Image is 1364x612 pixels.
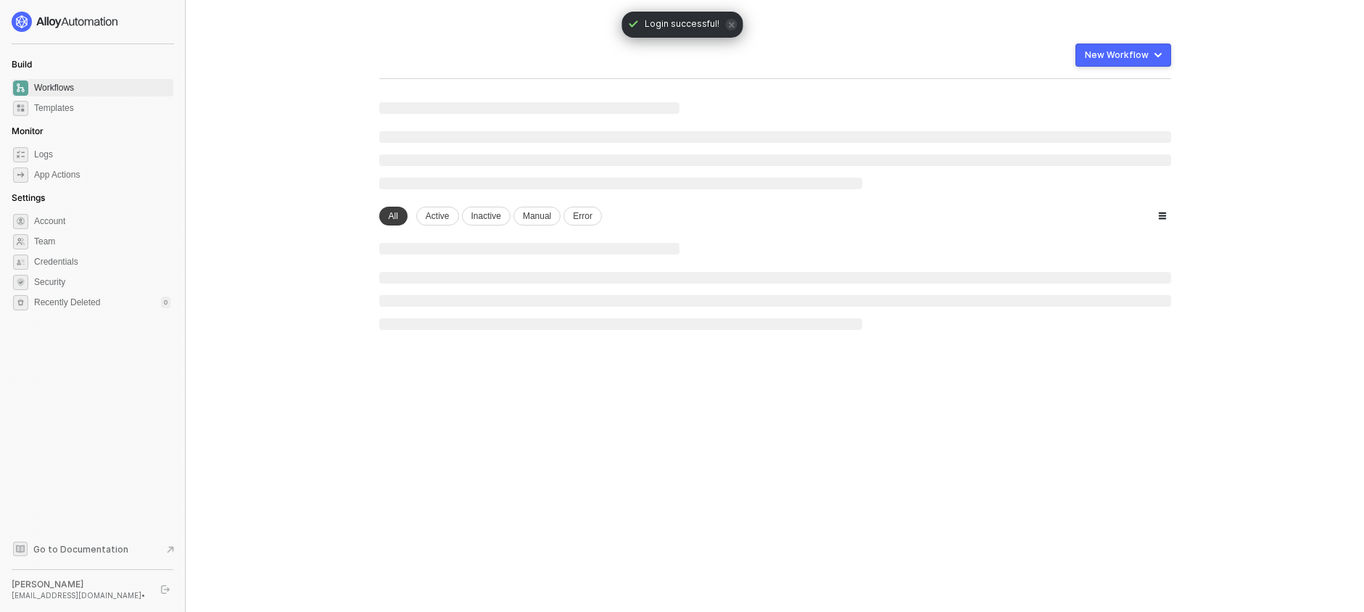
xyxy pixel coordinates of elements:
span: Team [34,233,170,250]
button: New Workflow [1075,44,1171,67]
img: logo [12,12,119,32]
div: All [379,207,408,226]
span: settings [13,295,28,310]
div: App Actions [34,169,80,181]
span: Settings [12,192,45,203]
span: Login successful! [645,17,719,32]
div: Active [416,207,459,226]
span: icon-app-actions [13,168,28,183]
span: Account [34,212,170,230]
span: security [13,275,28,290]
span: Templates [34,99,170,117]
div: [EMAIL_ADDRESS][DOMAIN_NAME] • [12,590,148,600]
span: icon-check [627,18,639,30]
span: settings [13,214,28,229]
div: [PERSON_NAME] [12,579,148,590]
span: Workflows [34,79,170,96]
span: document-arrow [163,542,178,557]
a: logo [12,12,173,32]
div: New Workflow [1085,49,1149,61]
span: team [13,234,28,249]
span: logout [161,585,170,594]
span: Build [12,59,32,70]
span: credentials [13,255,28,270]
span: Go to Documentation [33,543,128,555]
span: icon-close [725,19,737,30]
div: Inactive [462,207,511,226]
span: Credentials [34,253,170,270]
span: documentation [13,542,28,556]
div: 0 [161,297,170,308]
span: dashboard [13,80,28,96]
span: marketplace [13,101,28,116]
div: Manual [513,207,561,226]
a: Knowledge Base [12,540,174,558]
span: Security [34,273,170,291]
span: icon-logs [13,147,28,162]
span: Monitor [12,125,44,136]
div: Error [563,207,602,226]
span: Logs [34,146,170,163]
span: Recently Deleted [34,297,100,309]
